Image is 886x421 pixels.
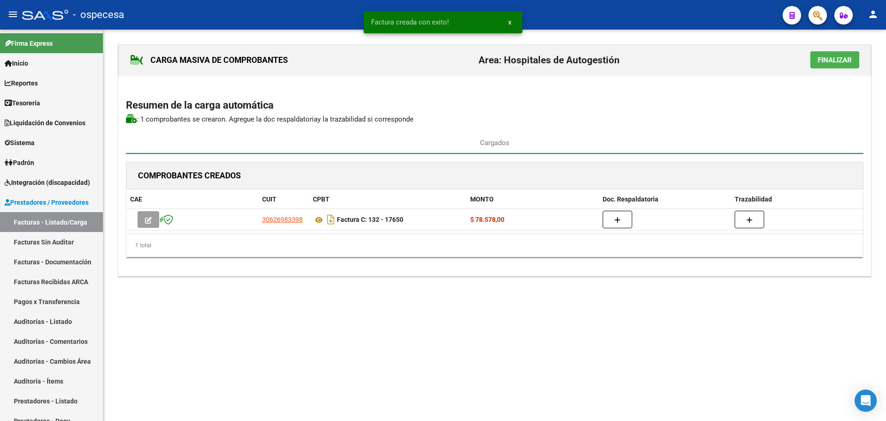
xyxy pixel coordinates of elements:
span: MONTO [470,195,494,203]
span: Tesorería [5,98,40,108]
mat-icon: menu [7,9,18,20]
span: Finalizar [818,56,852,64]
datatable-header-cell: Doc. Respaldatoria [599,189,731,209]
datatable-header-cell: CAE [126,189,258,209]
span: Cargados [480,138,509,148]
datatable-header-cell: MONTO [467,189,599,209]
div: 1 total [126,234,863,257]
span: - ospecesa [73,5,124,25]
h2: Resumen de la carga automática [126,97,863,114]
button: x [501,14,519,31]
span: Inicio [5,58,28,68]
span: 30626983398 [262,216,303,223]
span: Liquidación de Convenios [5,118,85,128]
datatable-header-cell: Trazabilidad [731,189,863,209]
span: y la trazabilidad si corresponde [317,115,413,123]
h1: CARGA MASIVA DE COMPROBANTES [130,53,288,67]
mat-icon: person [868,9,879,20]
h2: Area: Hospitales de Autogestión [479,51,620,69]
datatable-header-cell: CUIT [258,189,309,209]
span: Integración (discapacidad) [5,177,90,188]
div: Open Intercom Messenger [855,390,877,412]
span: CUIT [262,195,276,203]
span: Prestadores / Proveedores [5,197,89,207]
span: Padrón [5,158,34,168]
p: : 1 comprobantes se crearon. Agregue la doc respaldatoria [126,114,863,124]
i: Descargar documento [325,212,337,227]
h1: COMPROBANTES CREADOS [138,168,241,183]
strong: $ 78.578,00 [470,216,504,223]
span: Reportes [5,78,38,88]
span: x [508,18,511,26]
span: Trazabilidad [735,195,772,203]
span: Firma Express [5,38,53,49]
span: Sistema [5,138,35,148]
strong: Factura C: 132 - 17650 [337,216,403,224]
span: Doc. Respaldatoria [603,195,659,203]
button: Finalizar [810,51,859,68]
span: CPBT [313,195,329,203]
span: Factura creada con exito! [371,18,449,27]
span: CAE [130,195,142,203]
datatable-header-cell: CPBT [309,189,467,209]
